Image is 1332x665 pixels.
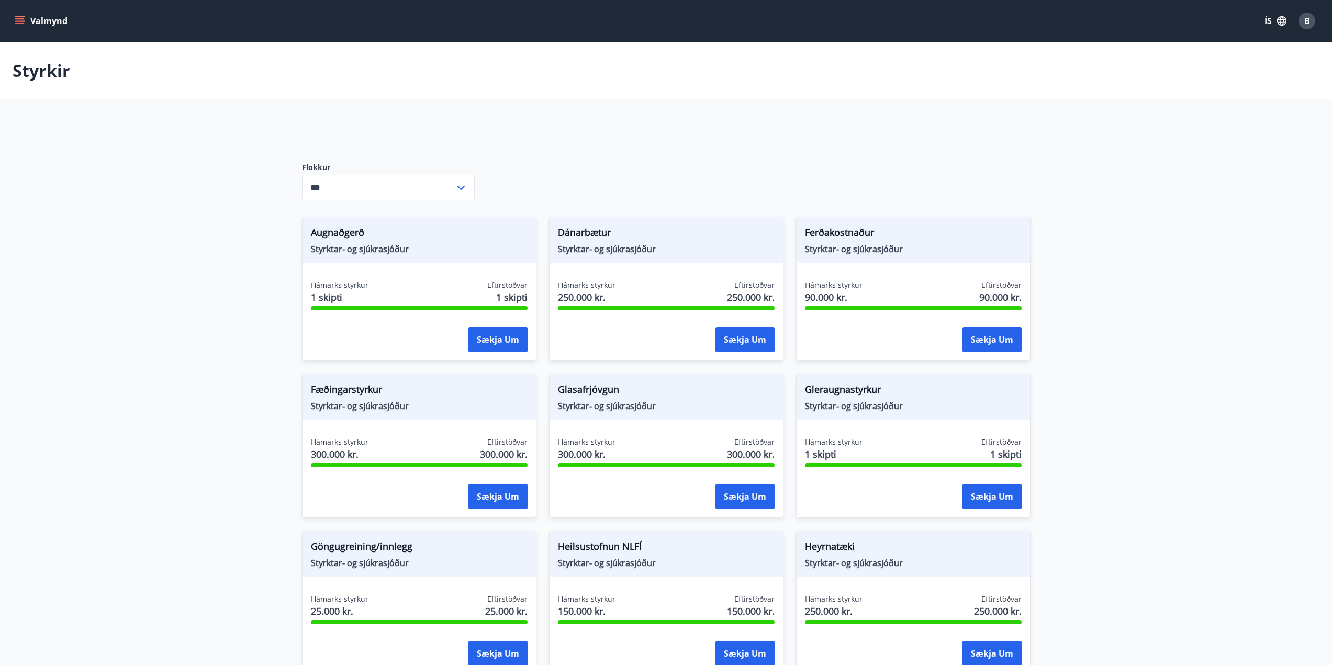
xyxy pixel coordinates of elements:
[558,400,775,412] span: Styrktar- og sjúkrasjóður
[1259,12,1292,30] button: ÍS
[311,437,368,447] span: Hámarks styrkur
[558,382,775,400] span: Glasafrjóvgun
[715,484,775,509] button: Sækja um
[805,290,863,304] span: 90.000 kr.
[558,557,775,569] span: Styrktar- og sjúkrasjóður
[805,447,863,461] span: 1 skipti
[715,327,775,352] button: Sækja um
[468,484,528,509] button: Sækja um
[1304,15,1310,27] span: B
[974,604,1022,618] span: 250.000 kr.
[805,604,863,618] span: 250.000 kr.
[311,280,368,290] span: Hámarks styrkur
[496,290,528,304] span: 1 skipti
[734,594,775,604] span: Eftirstöðvar
[558,594,615,604] span: Hámarks styrkur
[805,400,1022,412] span: Styrktar- og sjúkrasjóður
[311,290,368,304] span: 1 skipti
[805,437,863,447] span: Hámarks styrkur
[805,243,1022,255] span: Styrktar- og sjúkrasjóður
[558,290,615,304] span: 250.000 kr.
[13,12,72,30] button: menu
[487,594,528,604] span: Eftirstöðvar
[311,557,528,569] span: Styrktar- og sjúkrasjóður
[311,226,528,243] span: Augnaðgerð
[979,290,1022,304] span: 90.000 kr.
[558,226,775,243] span: Dánarbætur
[558,243,775,255] span: Styrktar- og sjúkrasjóður
[311,243,528,255] span: Styrktar- og sjúkrasjóður
[990,447,1022,461] span: 1 skipti
[487,437,528,447] span: Eftirstöðvar
[468,327,528,352] button: Sækja um
[558,437,615,447] span: Hámarks styrkur
[13,59,70,82] p: Styrkir
[727,447,775,461] span: 300.000 kr.
[558,447,615,461] span: 300.000 kr.
[558,604,615,618] span: 150.000 kr.
[485,604,528,618] span: 25.000 kr.
[981,594,1022,604] span: Eftirstöðvar
[727,604,775,618] span: 150.000 kr.
[311,594,368,604] span: Hámarks styrkur
[734,280,775,290] span: Eftirstöðvar
[487,280,528,290] span: Eftirstöðvar
[805,557,1022,569] span: Styrktar- og sjúkrasjóður
[1294,8,1319,33] button: B
[962,327,1022,352] button: Sækja um
[727,290,775,304] span: 250.000 kr.
[558,539,775,557] span: Heilsustofnun NLFÍ
[480,447,528,461] span: 300.000 kr.
[311,539,528,557] span: Göngugreining/innlegg
[302,162,475,173] label: Flokkur
[805,226,1022,243] span: Ferðakostnaður
[962,484,1022,509] button: Sækja um
[734,437,775,447] span: Eftirstöðvar
[311,400,528,412] span: Styrktar- og sjúkrasjóður
[805,594,863,604] span: Hámarks styrkur
[311,382,528,400] span: Fæðingarstyrkur
[981,437,1022,447] span: Eftirstöðvar
[558,280,615,290] span: Hámarks styrkur
[805,280,863,290] span: Hámarks styrkur
[981,280,1022,290] span: Eftirstöðvar
[805,539,1022,557] span: Heyrnatæki
[311,604,368,618] span: 25.000 kr.
[311,447,368,461] span: 300.000 kr.
[805,382,1022,400] span: Gleraugnastyrkur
